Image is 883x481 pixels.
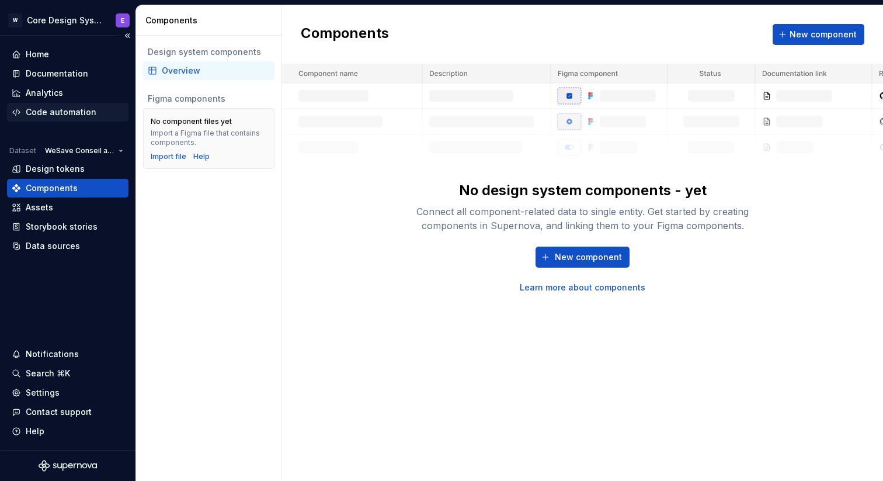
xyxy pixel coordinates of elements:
[26,240,80,252] div: Data sources
[2,8,133,33] button: WCore Design SystemE
[9,146,36,155] div: Dataset
[7,422,128,441] button: Help
[7,179,128,198] a: Components
[26,387,60,399] div: Settings
[7,345,128,364] button: Notifications
[7,237,128,255] a: Data sources
[773,24,864,45] button: New component
[7,217,128,236] a: Storybook stories
[148,46,270,58] div: Design system components
[119,27,135,44] button: Collapse sidebar
[26,202,53,213] div: Assets
[148,93,270,105] div: Figma components
[145,15,277,26] div: Components
[26,182,78,194] div: Components
[26,348,79,360] div: Notifications
[7,45,128,64] a: Home
[26,406,92,418] div: Contact support
[7,383,128,402] a: Settings
[193,152,210,161] a: Help
[26,368,70,379] div: Search ⌘K
[536,247,630,268] button: New component
[520,282,645,293] a: Learn more about components
[7,160,128,178] a: Design tokens
[27,15,102,26] div: Core Design System
[39,460,97,472] svg: Supernova Logo
[143,61,274,80] a: Overview
[7,103,128,122] a: Code automation
[7,84,128,102] a: Analytics
[45,146,114,155] span: WeSave Conseil aaa
[26,221,98,233] div: Storybook stories
[40,143,128,159] button: WeSave Conseil aaa
[8,13,22,27] div: W
[26,68,88,79] div: Documentation
[26,87,63,99] div: Analytics
[459,181,707,200] div: No design system components - yet
[162,65,270,77] div: Overview
[26,163,85,175] div: Design tokens
[7,403,128,421] button: Contact support
[301,24,389,45] h2: Components
[790,29,857,40] span: New component
[26,106,96,118] div: Code automation
[7,364,128,383] button: Search ⌘K
[151,152,186,161] button: Import file
[121,16,124,25] div: E
[555,251,622,263] span: New component
[26,425,44,437] div: Help
[396,205,770,233] div: Connect all component-related data to single entity. Get started by creating components in Supern...
[7,198,128,217] a: Assets
[26,49,49,60] div: Home
[151,117,232,126] div: No component files yet
[7,64,128,83] a: Documentation
[151,129,267,147] div: Import a Figma file that contains components.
